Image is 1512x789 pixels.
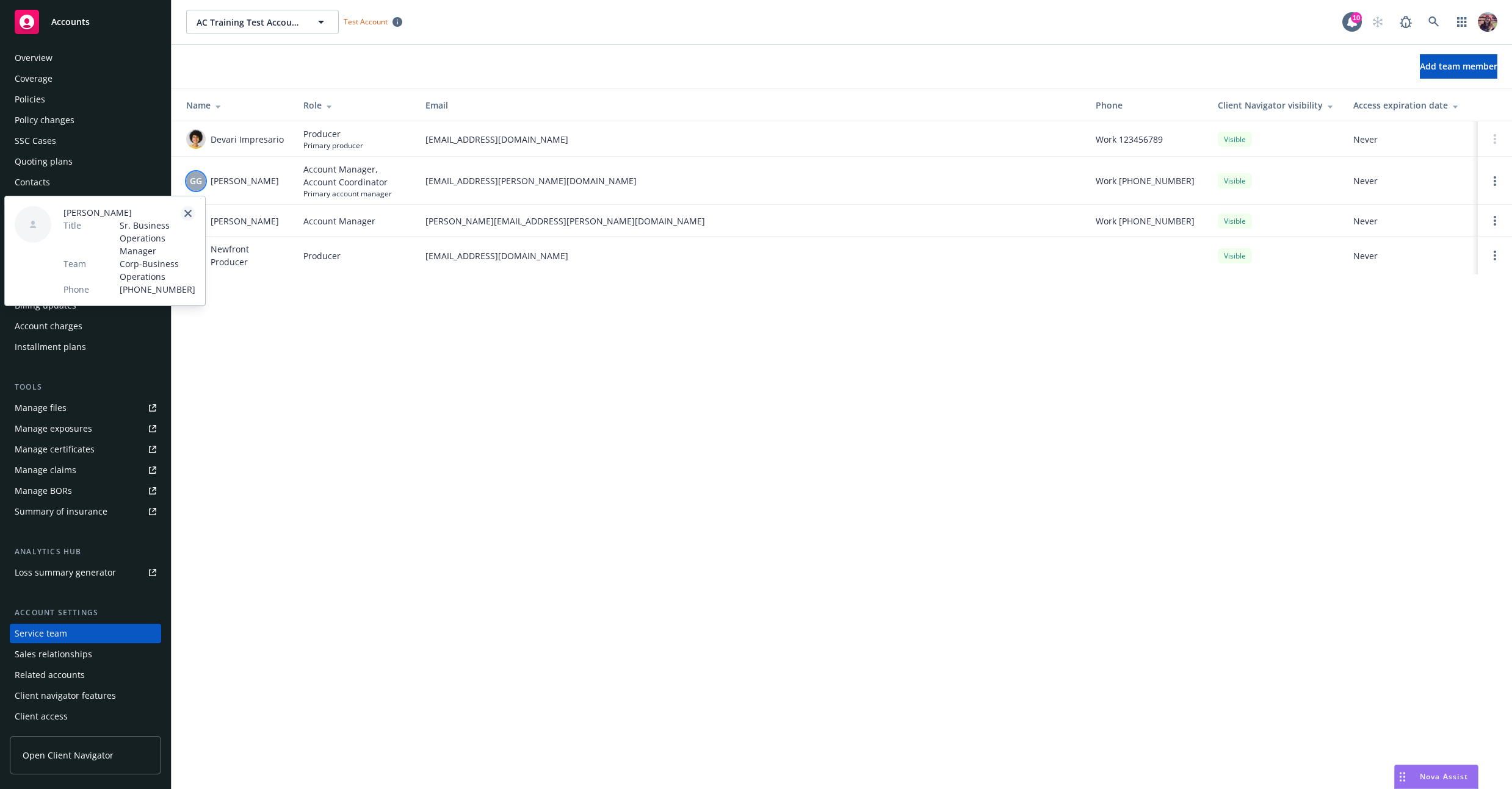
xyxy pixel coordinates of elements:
a: Manage claims [10,460,161,480]
div: Visible [1218,213,1252,229]
span: Producer [303,249,341,262]
div: Client navigator features [15,686,116,705]
a: Accounts [10,5,161,39]
span: AC Training Test Account 1 [197,16,302,29]
span: Work [PHONE_NUMBER] [1096,215,1195,227]
div: Manage certificates [15,440,95,459]
span: [PHONE_NUMBER] [120,283,195,296]
span: Never [1353,215,1468,227]
a: Open options [1488,248,1502,263]
span: Newfront Producer [211,243,284,268]
span: Work 123456789 [1096,133,1163,146]
a: Loss summary generator [10,563,161,582]
span: Nova Assist [1420,771,1468,782]
div: Related accounts [15,665,85,685]
div: Contacts [15,173,50,192]
div: Phone [1096,99,1198,112]
span: [PERSON_NAME] [211,215,279,227]
div: Loss summary generator [15,563,116,582]
a: Client access [10,707,161,726]
div: Drag to move [1395,765,1410,788]
span: [EMAIL_ADDRESS][DOMAIN_NAME] [425,249,1076,262]
div: Account settings [10,607,161,619]
a: Policy changes [10,110,161,130]
div: Client Navigator visibility [1218,99,1334,112]
span: Work [PHONE_NUMBER] [1096,174,1195,187]
a: Sales relationships [10,644,161,664]
span: Producer [303,127,363,140]
span: Account Manager [303,215,375,227]
a: close [181,206,195,221]
div: SSC Cases [15,131,56,151]
button: AC Training Test Account 1 [186,10,339,34]
div: Summary of insurance [15,502,107,521]
span: [PERSON_NAME] [211,174,279,187]
a: Search [1422,10,1446,34]
div: Coverage [15,69,52,88]
a: Manage BORs [10,481,161,501]
a: Manage files [10,398,161,418]
div: Account charges [15,316,82,336]
span: Corp-Business Operations [120,257,195,283]
span: Team [63,257,86,270]
div: Email [425,99,1076,112]
div: 10 [1351,12,1362,23]
div: Manage files [15,398,67,418]
img: photo [186,129,206,149]
img: photo [1478,12,1497,32]
div: Policies [15,90,45,109]
div: Name [186,99,284,112]
span: [EMAIL_ADDRESS][DOMAIN_NAME] [425,133,1076,146]
a: Service team [10,624,161,643]
a: Start snowing [1366,10,1390,34]
div: Installment plans [15,337,86,357]
a: Account charges [10,316,161,336]
div: Visible [1218,248,1252,263]
a: Installment plans [10,337,161,357]
div: Manage claims [15,460,76,480]
div: Tools [10,381,161,393]
span: Add team member [1420,60,1497,72]
a: Summary of insurance [10,502,161,521]
div: Overview [15,48,52,68]
span: Primary account manager [303,188,406,199]
div: Client access [15,707,68,726]
div: Service team [15,624,67,643]
a: Overview [10,48,161,68]
button: Add team member [1420,54,1497,79]
span: Test Account [339,15,407,28]
a: Manage certificates [10,440,161,459]
div: Analytics hub [10,546,161,558]
a: Related accounts [10,665,161,685]
div: Visible [1218,173,1252,188]
div: Manage BORs [15,481,72,501]
span: GG [190,174,202,187]
span: Never [1353,133,1468,146]
a: Manage exposures [10,419,161,438]
span: Phone [63,283,89,296]
a: Contract review [10,193,161,213]
a: SSC Cases [10,131,161,151]
span: [PERSON_NAME][EMAIL_ADDRESS][PERSON_NAME][DOMAIN_NAME] [425,215,1076,227]
a: Open options [1488,213,1502,228]
div: Role [303,99,406,112]
a: Client navigator features [10,686,161,705]
span: Devari Impresario [211,133,284,146]
span: [PERSON_NAME] [63,206,195,219]
span: Accounts [51,17,90,27]
span: Never [1353,249,1468,262]
a: Contacts [10,173,161,192]
a: Policies [10,90,161,109]
span: Test Account [344,16,388,27]
div: Visible [1218,132,1252,147]
span: Primary producer [303,140,363,151]
a: Open options [1488,174,1502,188]
div: Sales relationships [15,644,92,664]
div: Manage exposures [15,419,92,438]
span: Never [1353,174,1468,187]
div: Policy changes [15,110,74,130]
span: [EMAIL_ADDRESS][PERSON_NAME][DOMAIN_NAME] [425,174,1076,187]
div: Access expiration date [1353,99,1468,112]
span: Open Client Navigator [23,749,114,762]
